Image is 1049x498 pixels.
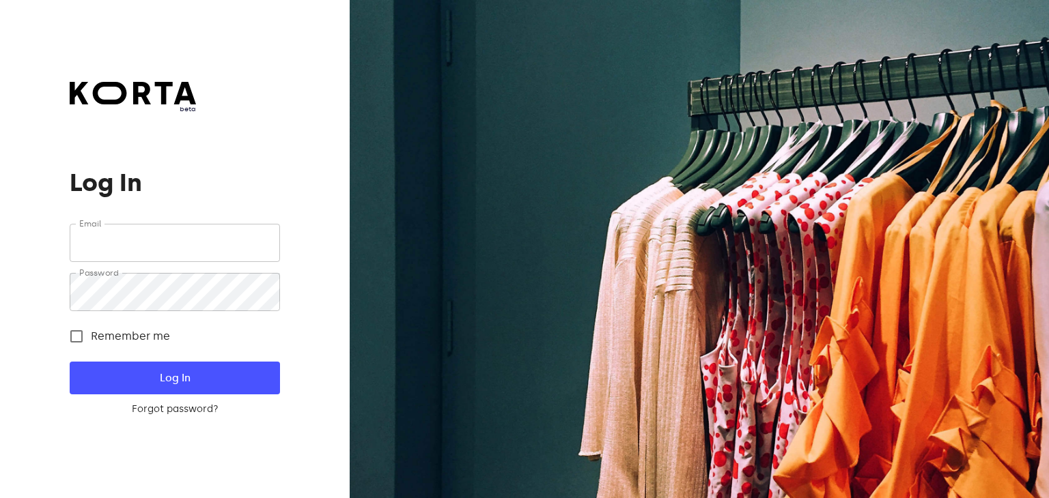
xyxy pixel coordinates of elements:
img: Korta [70,82,196,104]
h1: Log In [70,169,279,196]
a: Forgot password? [70,402,279,416]
a: beta [70,82,196,114]
span: Remember me [91,328,170,345]
span: Log In [92,369,257,387]
button: Log In [70,362,279,394]
span: beta [70,104,196,114]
